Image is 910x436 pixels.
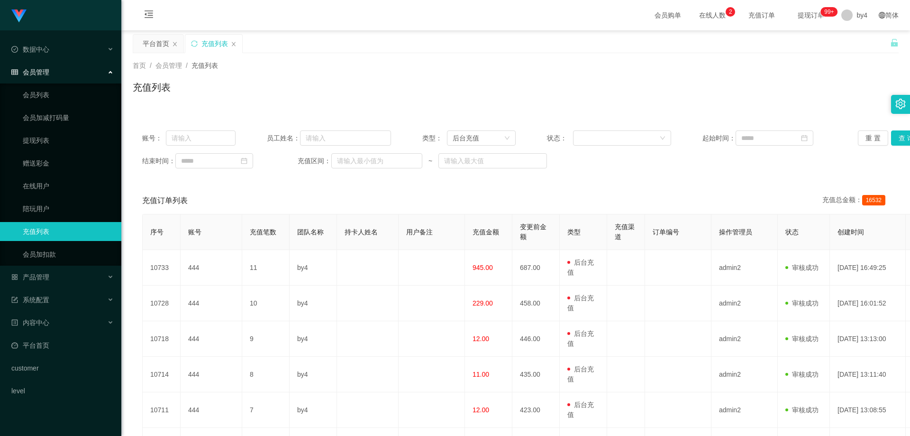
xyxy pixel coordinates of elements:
[830,392,906,428] td: [DATE] 13:08:55
[567,259,594,276] span: 后台充值
[191,40,198,47] i: 图标: sync
[23,131,114,150] a: 提现列表
[242,250,290,286] td: 11
[300,130,391,146] input: 请输入
[406,228,433,236] span: 用户备注
[830,286,906,321] td: [DATE] 16:01:52
[290,321,337,357] td: by4
[11,9,27,23] img: logo.9652507e.png
[290,357,337,392] td: by4
[267,133,300,143] span: 员工姓名：
[191,62,218,69] span: 充值列表
[331,153,422,168] input: 请输入最小值为
[11,381,114,400] a: level
[11,336,114,355] a: 图标: dashboard平台首页
[547,133,573,143] span: 状态：
[438,153,546,168] input: 请输入最大值
[345,228,378,236] span: 持卡人姓名
[473,299,493,307] span: 229.00
[785,335,819,343] span: 审核成功
[143,392,181,428] td: 10711
[512,392,560,428] td: 423.00
[473,371,489,378] span: 11.00
[11,359,114,378] a: customer
[512,321,560,357] td: 446.00
[23,85,114,104] a: 会员列表
[895,99,906,109] i: 图标: setting
[837,228,864,236] span: 创建时间
[166,130,236,146] input: 请输入
[290,392,337,428] td: by4
[231,41,237,47] i: 图标: close
[150,228,164,236] span: 序号
[422,156,438,166] span: ~
[567,228,581,236] span: 类型
[186,62,188,69] span: /
[11,68,49,76] span: 会员管理
[290,250,337,286] td: by4
[615,223,635,241] span: 充值渠道
[726,7,735,17] sup: 2
[241,158,247,164] i: 图标: calendar
[172,41,178,47] i: 图标: close
[473,264,493,271] span: 945.00
[820,7,837,17] sup: 334
[422,133,447,143] span: 类型：
[504,135,510,142] i: 图标: down
[660,135,665,142] i: 图标: down
[23,199,114,218] a: 陪玩用户
[719,228,752,236] span: 操作管理员
[181,357,242,392] td: 444
[11,319,18,326] i: 图标: profile
[858,130,888,146] button: 重 置
[567,365,594,383] span: 后台充值
[711,357,778,392] td: admin2
[11,319,49,326] span: 内容中心
[242,357,290,392] td: 8
[143,286,181,321] td: 10728
[729,7,732,17] p: 2
[133,80,171,94] h1: 充值列表
[890,38,899,47] i: 图标: unlock
[23,222,114,241] a: 充值列表
[567,401,594,418] span: 后台充值
[785,406,819,414] span: 审核成功
[181,250,242,286] td: 444
[142,133,166,143] span: 账号：
[23,245,114,264] a: 会员加扣款
[567,330,594,347] span: 后台充值
[181,321,242,357] td: 444
[473,335,489,343] span: 12.00
[11,297,18,303] i: 图标: form
[143,250,181,286] td: 10733
[785,264,819,271] span: 审核成功
[242,286,290,321] td: 10
[711,286,778,321] td: admin2
[133,0,165,31] i: 图标: menu-fold
[133,62,146,69] span: 首页
[242,392,290,428] td: 7
[801,135,808,141] i: 图标: calendar
[142,156,175,166] span: 结束时间：
[822,195,889,206] div: 充值总金额：
[142,195,188,206] span: 充值订单列表
[23,154,114,173] a: 赠送彩金
[150,62,152,69] span: /
[653,228,679,236] span: 订单编号
[11,69,18,75] i: 图标: table
[11,46,49,53] span: 数据中心
[793,12,829,19] span: 提现订单
[830,357,906,392] td: [DATE] 13:11:40
[11,274,18,280] i: 图标: appstore-o
[512,357,560,392] td: 435.00
[155,62,182,69] span: 会员管理
[201,35,228,53] div: 充值列表
[711,392,778,428] td: admin2
[143,35,169,53] div: 平台首页
[862,195,885,205] span: 16532
[702,133,736,143] span: 起始时间：
[188,228,201,236] span: 账号
[453,131,479,145] div: 后台充值
[711,321,778,357] td: admin2
[143,357,181,392] td: 10714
